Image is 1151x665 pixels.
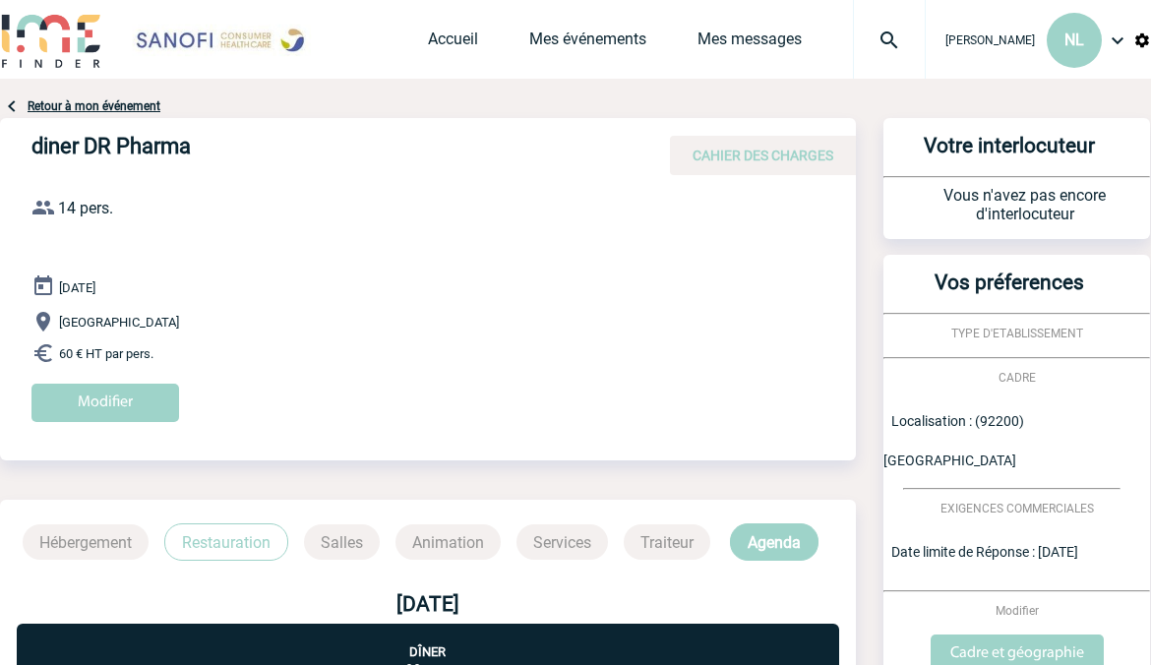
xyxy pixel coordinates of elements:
span: Modifier [996,604,1039,618]
p: Services [516,524,608,560]
span: EXIGENCES COMMERCIALES [940,502,1094,515]
span: [DATE] [59,280,95,295]
span: Date limite de Réponse : [DATE] [891,544,1078,560]
span: [PERSON_NAME] [945,33,1035,47]
a: Retour à mon événement [28,99,160,113]
p: Agenda [730,523,818,561]
span: TYPE D'ETABLISSEMENT [951,327,1083,340]
input: Modifier [31,384,179,422]
h3: Vos préferences [891,271,1126,313]
p: Traiteur [624,524,710,560]
p: Animation [395,524,501,560]
p: Restauration [164,523,288,561]
span: [GEOGRAPHIC_DATA] [59,315,179,330]
span: Localisation : (92200) [GEOGRAPHIC_DATA] [883,413,1024,468]
h4: diner DR Pharma [31,134,622,167]
a: Accueil [428,30,478,57]
h3: Votre interlocuteur [891,134,1126,176]
a: Mes messages [697,30,802,57]
p: Hébergement [23,524,149,560]
p: Dîner [17,624,838,659]
span: NL [1064,30,1084,49]
span: 60 € HT par pers. [59,346,153,361]
a: Mes événements [529,30,646,57]
span: Vous n'avez pas encore d'interlocuteur [943,186,1106,223]
b: [DATE] [396,592,459,616]
p: Salles [304,524,380,560]
span: CADRE [999,371,1036,385]
span: 14 pers. [58,199,113,217]
span: CAHIER DES CHARGES [693,148,833,163]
